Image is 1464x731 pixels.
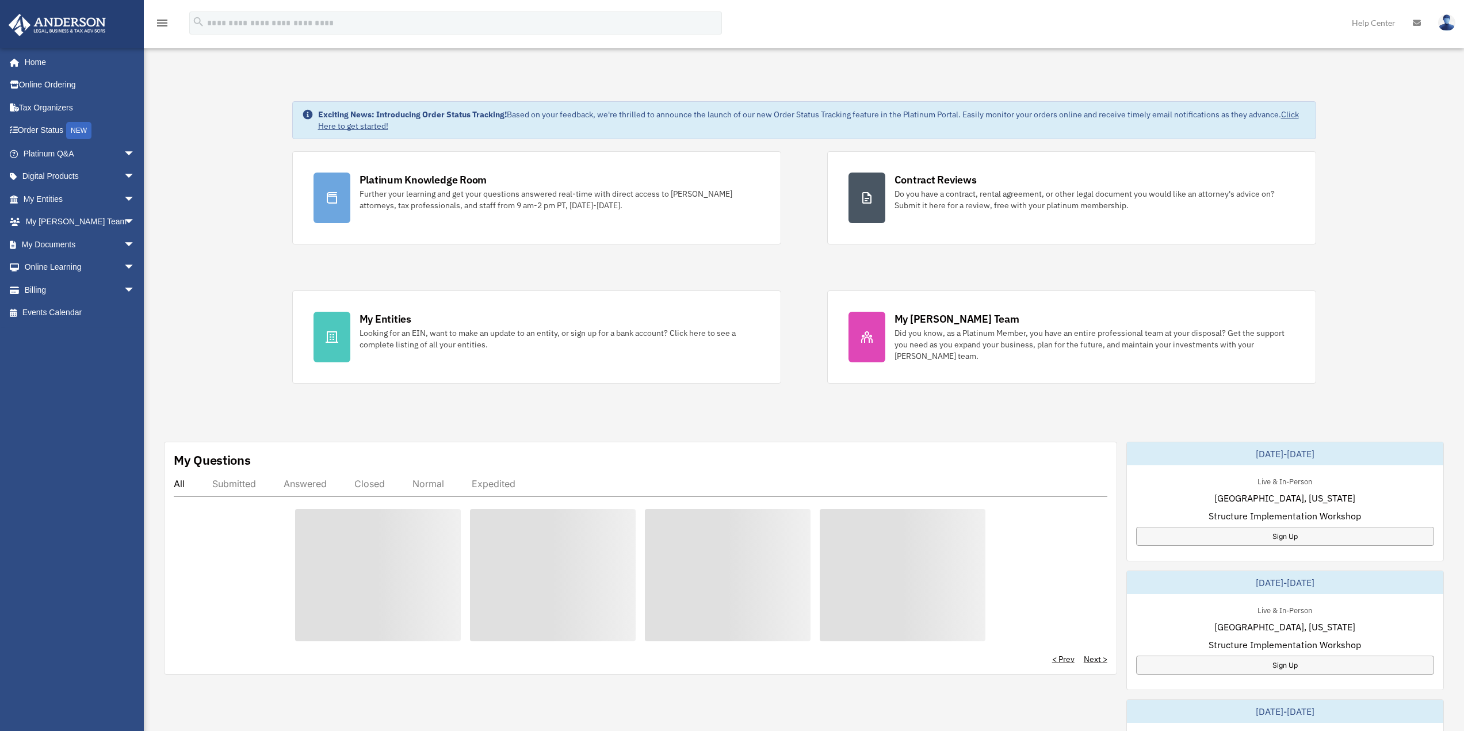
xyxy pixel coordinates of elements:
a: Events Calendar [8,301,152,324]
div: Submitted [212,478,256,489]
div: [DATE]-[DATE] [1127,442,1443,465]
span: arrow_drop_down [124,165,147,189]
a: Online Learningarrow_drop_down [8,256,152,279]
span: arrow_drop_down [124,142,147,166]
div: My [PERSON_NAME] Team [895,312,1019,326]
span: arrow_drop_down [124,211,147,234]
a: Tax Organizers [8,96,152,119]
strong: Exciting News: Introducing Order Status Tracking! [318,109,507,120]
a: Home [8,51,147,74]
a: Order StatusNEW [8,119,152,143]
div: [DATE]-[DATE] [1127,700,1443,723]
a: Platinum Q&Aarrow_drop_down [8,142,152,165]
a: Billingarrow_drop_down [8,278,152,301]
a: Platinum Knowledge Room Further your learning and get your questions answered real-time with dire... [292,151,781,244]
div: Normal [412,478,444,489]
a: Contract Reviews Do you have a contract, rental agreement, or other legal document you would like... [827,151,1316,244]
div: Answered [284,478,327,489]
div: My Entities [360,312,411,326]
div: [DATE]-[DATE] [1127,571,1443,594]
span: [GEOGRAPHIC_DATA], [US_STATE] [1214,491,1355,505]
span: arrow_drop_down [124,187,147,211]
i: search [192,16,205,28]
a: Digital Productsarrow_drop_down [8,165,152,188]
a: menu [155,20,169,30]
span: arrow_drop_down [124,278,147,302]
i: menu [155,16,169,30]
span: Structure Implementation Workshop [1209,638,1361,652]
a: Online Ordering [8,74,152,97]
div: Expedited [472,478,515,489]
a: My [PERSON_NAME] Team Did you know, as a Platinum Member, you have an entire professional team at... [827,290,1316,384]
a: < Prev [1052,653,1075,665]
a: My Entities Looking for an EIN, want to make an update to an entity, or sign up for a bank accoun... [292,290,781,384]
div: Looking for an EIN, want to make an update to an entity, or sign up for a bank account? Click her... [360,327,760,350]
span: [GEOGRAPHIC_DATA], [US_STATE] [1214,620,1355,634]
div: All [174,478,185,489]
div: Live & In-Person [1248,474,1321,487]
img: User Pic [1438,14,1455,31]
div: Platinum Knowledge Room [360,173,487,187]
a: Sign Up [1136,656,1434,675]
div: NEW [66,122,91,139]
img: Anderson Advisors Platinum Portal [5,14,109,36]
div: Based on your feedback, we're thrilled to announce the launch of our new Order Status Tracking fe... [318,109,1306,132]
div: Closed [354,478,385,489]
a: My [PERSON_NAME] Teamarrow_drop_down [8,211,152,234]
a: Click Here to get started! [318,109,1299,131]
span: arrow_drop_down [124,233,147,257]
span: Structure Implementation Workshop [1209,509,1361,523]
span: arrow_drop_down [124,256,147,280]
div: My Questions [174,451,251,469]
div: Do you have a contract, rental agreement, or other legal document you would like an attorney's ad... [895,188,1295,211]
div: Further your learning and get your questions answered real-time with direct access to [PERSON_NAM... [360,188,760,211]
a: Sign Up [1136,527,1434,546]
a: My Entitiesarrow_drop_down [8,187,152,211]
div: Live & In-Person [1248,603,1321,615]
a: My Documentsarrow_drop_down [8,233,152,256]
div: Did you know, as a Platinum Member, you have an entire professional team at your disposal? Get th... [895,327,1295,362]
div: Contract Reviews [895,173,977,187]
a: Next > [1084,653,1107,665]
